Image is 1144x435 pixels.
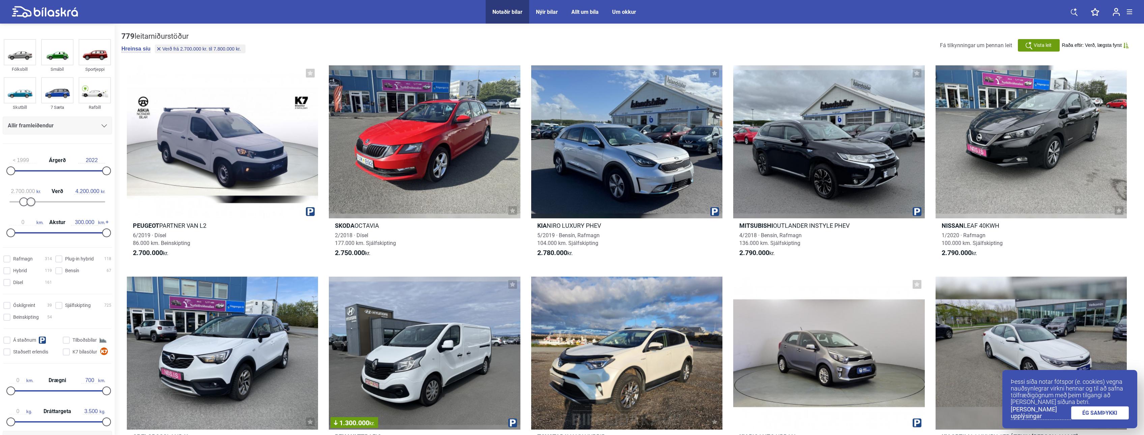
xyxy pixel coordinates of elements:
span: 119 [45,267,52,274]
span: Hybrid [13,267,27,274]
div: Rafbíll [79,103,111,111]
b: 2.790.000 [942,249,972,257]
span: 67 [107,267,111,274]
img: user-login.svg [1113,8,1120,16]
div: Smábíl [41,65,74,73]
div: 7 Sæta [41,103,74,111]
span: Verð [50,189,65,194]
span: Fá tilkynningar um þennan leit [940,42,1012,49]
a: Nýir bílar [536,9,558,15]
b: Peugeot [133,222,159,229]
span: 2/2018 · Dísel 177.000 km. Sjálfskipting [335,232,396,246]
span: kr. [335,249,370,257]
div: Skutbíll [4,103,36,111]
a: KiaNIRO LUXURY PHEV5/2019 · Bensín, Rafmagn104.000 km. Sjálfskipting2.780.000kr. [531,65,722,263]
b: 2.750.000 [335,249,365,257]
span: Raða eftir: Verð, lægsta fyrst [1062,42,1122,48]
a: NissanLEAF 40KWH1/2020 · Rafmagn100.000 km. Sjálfskipting2.790.000kr. [936,65,1127,263]
div: leitarniðurstöður [121,32,247,41]
span: 5/2019 · Bensín, Rafmagn 104.000 km. Sjálfskipting [537,232,600,246]
span: Verð frá 2.700.000 kr. til 7.800.000 kr. [162,46,241,51]
span: 54 [47,314,52,321]
span: kg. [83,408,105,414]
h2: LEAF 40KWH [936,222,1127,229]
img: parking.png [913,418,921,427]
h2: OCTAVIA [329,222,520,229]
div: Fólksbíll [4,65,36,73]
span: 4/2018 · Bensín, Rafmagn 136.000 km. Sjálfskipting [739,232,802,246]
span: km. [71,219,105,225]
span: Sjálfskipting [65,302,91,309]
span: km. [9,377,33,383]
a: SkodaOCTAVIA2/2018 · Dísel177.000 km. Sjálfskipting2.750.000kr. [329,65,520,263]
a: Um okkur [612,9,636,15]
span: 314 [45,255,52,262]
span: kr. [369,420,375,427]
button: Hreinsa síu [121,45,150,52]
a: ÉG SAMÞYKKI [1071,406,1129,420]
span: 161 [45,279,52,286]
span: km. [9,219,44,225]
span: K7 bílasölur [73,348,97,355]
span: 725 [104,302,111,309]
img: parking.png [710,207,719,216]
b: 2.780.000 [537,249,567,257]
h2: PARTNER VAN L2 [127,222,318,229]
span: kr. [9,188,41,194]
span: Tilboðsbílar [73,337,97,344]
button: Raða eftir: Verð, lægsta fyrst [1062,42,1129,48]
span: 1/2020 · Rafmagn 100.000 km. Sjálfskipting [942,232,1003,246]
a: MitsubishiOUTLANDER INSTYLE PHEV4/2018 · Bensín, Rafmagn136.000 km. Sjálfskipting2.790.000kr. [733,65,924,263]
a: PeugeotPARTNER VAN L26/2019 · Dísel86.000 km. Beinskipting2.700.000kr. [127,65,318,263]
span: kr. [74,188,105,194]
b: Mitsubishi [739,222,773,229]
span: Á staðnum [13,337,36,344]
span: Vista leit [1034,42,1052,49]
span: kr. [942,249,977,257]
span: Árgerð [47,158,67,163]
p: Þessi síða notar fótspor (e. cookies) vegna nauðsynlegrar virkni hennar og til að safna tölfræðig... [1011,378,1129,405]
img: parking.png [508,418,517,427]
b: Kia [537,222,547,229]
span: Drægni [47,378,68,383]
b: Skoda [335,222,354,229]
span: kg. [9,408,32,414]
h2: NIRO LUXURY PHEV [531,222,722,229]
span: Beinskipting [13,314,39,321]
span: 39 [47,302,52,309]
span: 118 [104,255,111,262]
h2: OUTLANDER INSTYLE PHEV [733,222,924,229]
div: Sportjeppi [79,65,111,73]
span: Allir framleiðendur [8,121,54,130]
span: Plug-in hybrid [65,255,94,262]
a: [PERSON_NAME] upplýsingar [1011,406,1071,420]
span: Staðsett erlendis [13,348,48,355]
a: Allt um bíla [571,9,599,15]
span: 1.300.000 [334,420,375,426]
span: Rafmagn [13,255,33,262]
b: 2.700.000 [133,249,163,257]
span: Óskilgreint [13,302,35,309]
b: Nissan [942,222,964,229]
b: 2.790.000 [739,249,769,257]
a: Notaðir bílar [492,9,522,15]
b: 779 [121,32,135,40]
span: 6/2019 · Dísel 86.000 km. Beinskipting [133,232,190,246]
img: parking.png [306,207,315,216]
span: Akstur [48,220,67,225]
img: parking.png [913,207,921,216]
span: Bensín [65,267,79,274]
span: Dísel [13,279,23,286]
span: kr. [133,249,168,257]
button: Verð frá 2.700.000 kr. til 7.800.000 kr. [155,44,246,53]
span: Dráttargeta [42,409,73,414]
span: kr. [537,249,573,257]
span: kr. [739,249,775,257]
span: km. [81,377,105,383]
